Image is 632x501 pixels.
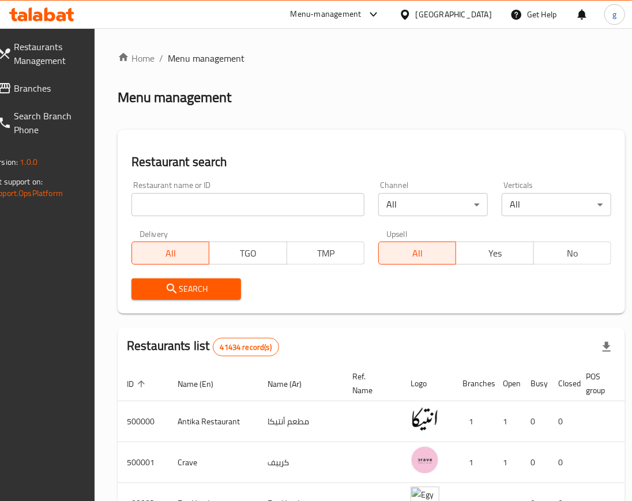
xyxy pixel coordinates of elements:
td: 500000 [118,401,168,442]
span: No [539,245,607,262]
span: TGO [214,245,282,262]
button: All [378,242,456,265]
td: 500001 [118,442,168,483]
div: Export file [593,333,620,361]
td: مطعم أنتيكا [258,401,343,442]
td: 0 [549,401,577,442]
span: Restaurants Management [14,40,80,67]
div: Menu-management [291,7,362,21]
button: All [131,242,209,265]
th: Logo [401,366,453,401]
span: Yes [461,245,529,262]
td: 0 [521,401,549,442]
div: [GEOGRAPHIC_DATA] [416,8,492,21]
td: 1 [453,401,494,442]
div: All [378,193,488,216]
label: Upsell [386,230,408,238]
img: Crave [411,446,439,474]
span: Search Branch Phone [14,109,80,137]
span: Branches [14,81,80,95]
th: Busy [521,366,549,401]
div: All [502,193,611,216]
h2: Restaurant search [131,153,611,171]
td: 1 [494,401,521,442]
td: 0 [549,442,577,483]
img: Antika Restaurant [411,405,439,434]
span: All [137,245,205,262]
span: Name (En) [178,377,228,391]
td: كرييف [258,442,343,483]
th: Closed [549,366,577,401]
span: All [383,245,452,262]
td: Antika Restaurant [168,401,258,442]
td: Crave [168,442,258,483]
nav: breadcrumb [118,51,625,65]
button: TGO [209,242,287,265]
button: TMP [287,242,364,265]
span: Search [141,282,232,296]
span: TMP [292,245,360,262]
td: 0 [521,442,549,483]
th: Open [494,366,521,401]
span: Name (Ar) [268,377,317,391]
button: Yes [456,242,533,265]
h2: Menu management [118,88,231,107]
span: POS group [586,370,620,397]
input: Search for restaurant name or ID.. [131,193,364,216]
span: 1.0.0 [20,155,37,169]
span: ID [127,377,149,391]
span: 41434 record(s) [213,342,279,353]
li: / [159,51,163,65]
td: 1 [453,442,494,483]
span: Ref. Name [352,370,388,397]
label: Delivery [140,230,168,238]
button: No [533,242,611,265]
h2: Restaurants list [127,337,279,356]
button: Search [131,278,241,300]
span: g [612,8,616,21]
div: Total records count [213,338,279,356]
a: Home [118,51,155,65]
th: Branches [453,366,494,401]
span: Menu management [168,51,244,65]
td: 1 [494,442,521,483]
